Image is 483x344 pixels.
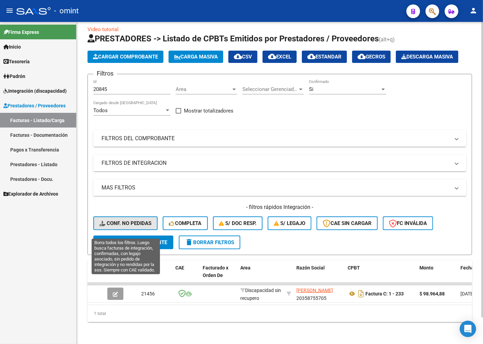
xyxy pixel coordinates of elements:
[102,135,450,142] mat-panel-title: FILTROS DEL COMPROBANTE
[93,107,108,114] span: Todos
[234,54,252,60] span: CSV
[99,239,167,246] span: Buscar Comprobante
[228,51,257,63] button: CSV
[99,238,108,246] mat-icon: search
[163,216,208,230] button: Completa
[307,54,341,60] span: Estandar
[88,305,472,322] div: 1 total
[383,216,433,230] button: FC Inválida
[274,220,305,226] span: S/ legajo
[93,180,466,196] mat-expansion-panel-header: MAS FILTROS
[323,220,372,226] span: CAE SIN CARGAR
[268,54,291,60] span: EXCEL
[358,54,385,60] span: Gecros
[213,216,263,230] button: S/ Doc Resp.
[3,72,25,80] span: Padrón
[3,87,67,95] span: Integración (discapacidad)
[88,51,163,63] button: Cargar Comprobante
[460,291,474,296] span: [DATE]
[309,86,313,92] span: Si
[401,54,453,60] span: Descarga Masiva
[185,238,193,246] mat-icon: delete
[379,36,395,43] span: (alt+q)
[5,6,14,15] mat-icon: menu
[296,287,342,301] div: 20358755705
[317,216,378,230] button: CAE SIN CARGAR
[102,159,450,167] mat-panel-title: FILTROS DE INTEGRACION
[268,52,276,61] mat-icon: cloud_download
[3,58,30,65] span: Tesorería
[302,51,347,63] button: Estandar
[88,26,119,32] a: Video tutorial
[169,220,202,226] span: Completa
[54,3,79,18] span: - omint
[419,265,433,270] span: Monto
[173,261,200,291] datatable-header-cell: CAE
[469,6,478,15] mat-icon: person
[175,265,184,270] span: CAE
[184,107,233,115] span: Mostrar totalizadores
[93,203,466,211] h4: - filtros rápidos Integración -
[102,184,450,191] mat-panel-title: MAS FILTROS
[93,236,173,249] button: Buscar Comprobante
[141,265,146,270] span: ID
[93,155,466,171] mat-expansion-panel-header: FILTROS DE INTEGRACION
[460,321,476,337] div: Open Intercom Messenger
[176,86,231,92] span: Area
[88,34,379,43] span: PRESTADORES -> Listado de CPBTs Emitidos por Prestadores / Proveedores
[169,51,223,63] button: Carga Masiva
[348,265,360,270] span: CPBT
[200,261,238,291] datatable-header-cell: Facturado x Orden De
[203,265,228,278] span: Facturado x Orden De
[141,291,155,296] span: 21456
[389,220,427,226] span: FC Inválida
[240,288,281,301] span: Discapacidad sin recupero
[3,28,39,36] span: Firma Express
[240,265,251,270] span: Area
[185,239,234,246] span: Borrar Filtros
[345,261,417,291] datatable-header-cell: CPBT
[99,220,151,226] span: Conf. no pedidas
[242,86,298,92] span: Seleccionar Gerenciador
[296,265,325,270] span: Razón Social
[179,236,240,249] button: Borrar Filtros
[3,190,58,198] span: Explorador de Archivos
[93,69,117,78] h3: Filtros
[357,288,365,299] i: Descargar documento
[417,261,458,291] datatable-header-cell: Monto
[93,54,158,60] span: Cargar Comprobante
[3,102,66,109] span: Prestadores / Proveedores
[263,51,297,63] button: EXCEL
[93,130,466,147] mat-expansion-panel-header: FILTROS DEL COMPROBANTE
[352,51,391,63] button: Gecros
[296,288,333,293] span: [PERSON_NAME]
[238,261,284,291] datatable-header-cell: Area
[307,52,316,61] mat-icon: cloud_download
[396,51,458,63] button: Descarga Masiva
[268,216,311,230] button: S/ legajo
[358,52,366,61] mat-icon: cloud_download
[365,291,404,296] strong: Factura C: 1 - 233
[234,52,242,61] mat-icon: cloud_download
[3,43,21,51] span: Inicio
[419,291,445,296] strong: $ 98.964,88
[396,51,458,63] app-download-masive: Descarga masiva de comprobantes (adjuntos)
[138,261,173,291] datatable-header-cell: ID
[219,220,257,226] span: S/ Doc Resp.
[294,261,345,291] datatable-header-cell: Razón Social
[174,54,218,60] span: Carga Masiva
[93,216,158,230] button: Conf. no pedidas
